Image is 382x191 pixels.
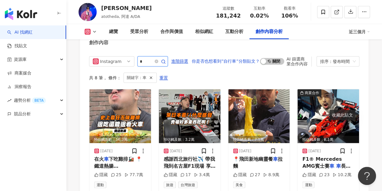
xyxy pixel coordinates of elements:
div: 合作與價值 [160,28,183,35]
div: 77.7萬 [124,172,143,178]
div: 追蹤數 [216,5,241,12]
div: 觀看率 [278,5,301,12]
span: 運動 [302,182,314,188]
div: post-image預估觸及數：56.3萬 [89,89,151,143]
div: 收藏此貼文 [329,110,355,120]
div: 商業合作 [304,90,319,96]
div: 互動率 [248,5,271,12]
img: logo [5,8,37,20]
div: post-image商業合作預估觸及數：8.1萬 [297,89,359,143]
span: 關鍵字：車 [127,74,146,81]
span: 106% [281,13,298,19]
button: 你是否也想看到”自行車”分類貼文？ [191,56,260,66]
div: 23 [319,172,329,178]
span: 📍飛田新地幽靈餐 [233,156,273,162]
span: F1® Mercedes AMG賓士賽 [302,156,342,169]
button: 進階篩選 [171,56,188,66]
span: 181,242 [216,12,241,19]
div: 25 [111,172,121,178]
span: 資源庫 [14,53,27,66]
div: [PERSON_NAME] [101,4,152,12]
img: post-image [297,89,359,143]
mark: 車 [273,156,278,162]
span: rise [7,98,11,103]
div: 排序：發布時間 [320,57,350,66]
span: 旅遊 [164,182,176,188]
div: BETA [32,97,46,104]
span: atotheda, 阿達 A/DA [101,14,140,19]
div: 隱藏 [164,172,177,178]
div: 隱藏 [233,172,247,178]
div: 3.4萬 [194,172,210,178]
div: AI 篩選商業合作內容 [287,57,308,66]
div: 27 [250,172,260,178]
span: close-circle [155,60,158,63]
div: 隱藏 [94,172,108,178]
iframe: Help Scout Beacon - Open [358,167,376,185]
div: 共 8 筆 ， 條件： [89,73,359,83]
div: 總覽 [109,28,118,35]
div: 預估觸及數：7.1萬 [228,136,290,143]
div: 相似網紅 [195,28,213,35]
span: 下吃雞排🚂 📍鐵道熱腸 [STREET_ADDRESS] [94,156,147,176]
span: 台灣旅遊 [178,182,197,188]
div: post-image預估觸及數：3.2萬 [159,89,220,143]
span: 美食 [233,182,245,188]
mark: 車 [104,156,109,162]
div: 預估觸及數：8.1萬 [297,136,359,143]
span: 進階篩選 [171,57,188,66]
div: 近三個月 [349,27,370,37]
span: close-circle [155,59,158,64]
div: [DATE] [170,149,182,154]
a: 找貼文 [7,43,27,49]
div: [DATE] [308,149,321,154]
a: searchAI 找網紅 [7,29,33,35]
mark: 車 [329,163,334,169]
div: [DATE] [239,149,252,154]
mark: 車 [336,163,341,169]
img: post-image [228,89,290,143]
img: KOL Avatar [79,3,97,21]
div: 17 [180,172,191,178]
div: Instagram [100,57,120,66]
div: 受眾分析 [130,28,148,35]
span: 感謝西北旅行社✈️ 帶我飛到名古屋F1現場 享受F1賽 [164,156,216,176]
a: 洞察報告 [7,84,31,90]
img: post-image [159,89,220,143]
span: 0.02% [250,13,269,19]
div: 隱藏 [302,172,316,178]
div: 創作內容 [89,39,108,46]
div: [DATE] [100,149,113,154]
a: 商案媒合 [7,70,31,76]
div: 8.9萬 [263,172,279,178]
span: 競品分析 [14,107,31,121]
span: 重置 [159,73,168,83]
div: 創作內容分析 [255,28,283,35]
span: 趨勢分析 [14,94,46,107]
button: 重置 [159,73,168,83]
span: 在火 [94,156,104,162]
div: 預估觸及數：56.3萬 [89,136,151,143]
div: 10.2萬 [332,172,351,178]
div: post-image預估觸及數：7.1萬 [228,89,290,143]
span: 運動 [94,182,106,188]
img: post-image [89,89,151,143]
div: 互動分析 [225,28,243,35]
span: 拉麵 [233,156,283,169]
div: 預估觸及數：3.2萬 [159,136,220,143]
